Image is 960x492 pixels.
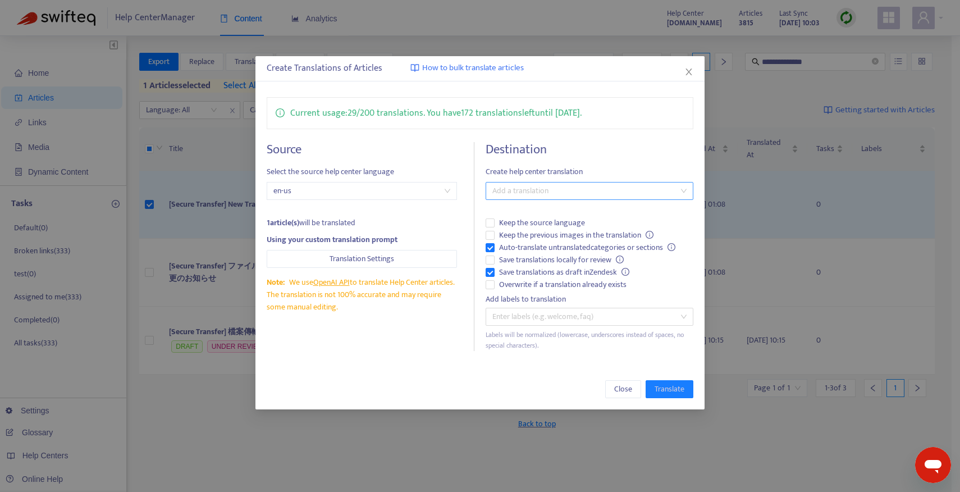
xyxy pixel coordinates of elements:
[614,383,632,395] span: Close
[486,330,693,351] div: Labels will be normalized (lowercase, underscores instead of spaces, no special characters).
[684,67,693,76] span: close
[495,266,634,279] span: Save translations as draft in Zendesk
[267,276,457,313] div: We use to translate Help Center articles. The translation is not 100% accurate and may require so...
[621,268,629,276] span: info-circle
[267,62,693,75] div: Create Translations of Articles
[290,106,582,120] p: Current usage: 29 / 200 translations . You have 172 translations left until [DATE] .
[267,142,457,157] h4: Source
[422,62,524,75] span: How to bulk translate articles
[276,106,285,117] span: info-circle
[486,293,693,306] div: Add labels to translation
[646,231,653,239] span: info-circle
[267,217,457,229] div: will be translated
[605,380,641,398] button: Close
[495,279,631,291] span: Overwrite if a translation already exists
[668,243,675,251] span: info-circle
[495,242,680,254] span: Auto-translate untranslated categories or sections
[273,183,450,199] span: en-us
[267,276,285,289] span: Note:
[486,166,693,178] span: Create help center translation
[486,142,693,157] h4: Destination
[410,62,524,75] a: How to bulk translate articles
[495,217,589,229] span: Keep the source language
[313,276,350,289] a: OpenAI API
[616,256,624,263] span: info-circle
[267,234,457,246] div: Using your custom translation prompt
[495,254,628,266] span: Save translations locally for review
[267,166,457,178] span: Select the source help center language
[495,229,658,242] span: Keep the previous images in the translation
[646,380,693,398] button: Translate
[330,253,394,265] span: Translation Settings
[267,216,299,229] strong: 1 article(s)
[683,66,695,78] button: Close
[410,63,419,72] img: image-link
[915,447,951,483] iframe: Button to launch messaging window
[267,250,457,268] button: Translation Settings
